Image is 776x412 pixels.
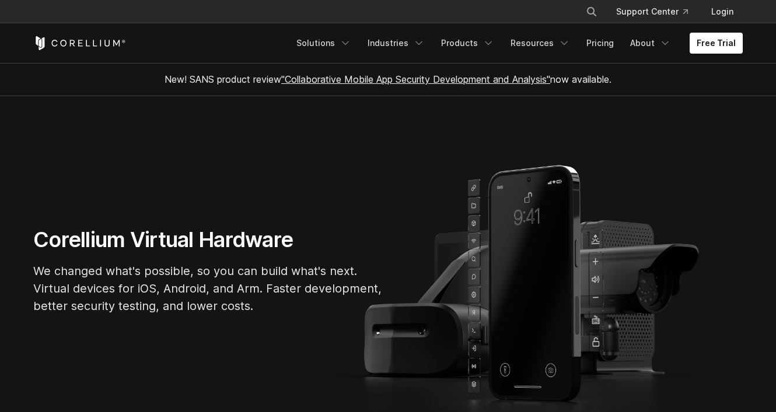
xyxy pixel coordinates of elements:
[504,33,577,54] a: Resources
[572,1,743,22] div: Navigation Menu
[33,36,126,50] a: Corellium Home
[690,33,743,54] a: Free Trial
[361,33,432,54] a: Industries
[623,33,678,54] a: About
[579,33,621,54] a: Pricing
[165,73,611,85] span: New! SANS product review now available.
[33,262,383,315] p: We changed what's possible, so you can build what's next. Virtual devices for iOS, Android, and A...
[281,73,550,85] a: "Collaborative Mobile App Security Development and Analysis"
[289,33,358,54] a: Solutions
[33,227,383,253] h1: Corellium Virtual Hardware
[289,33,743,54] div: Navigation Menu
[581,1,602,22] button: Search
[607,1,697,22] a: Support Center
[434,33,501,54] a: Products
[702,1,743,22] a: Login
